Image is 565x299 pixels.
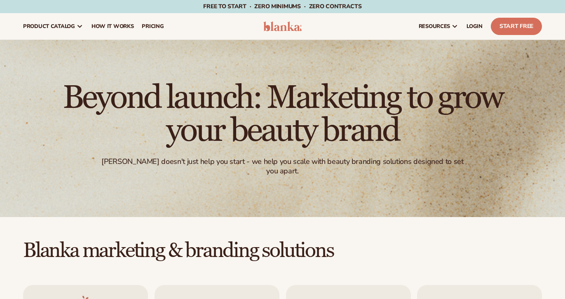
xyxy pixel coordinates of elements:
span: How It Works [91,23,134,30]
a: LOGIN [462,13,487,40]
span: LOGIN [467,23,483,30]
a: product catalog [19,13,87,40]
div: [PERSON_NAME] doesn't just help you start - we help you scale with beauty branding solutions desi... [98,157,467,176]
h1: Beyond launch: Marketing to grow your beauty brand [56,81,509,147]
a: resources [415,13,462,40]
span: pricing [142,23,164,30]
a: How It Works [87,13,138,40]
a: Start Free [491,18,542,35]
span: product catalog [23,23,75,30]
span: resources [419,23,450,30]
span: Free to start · ZERO minimums · ZERO contracts [203,2,361,10]
a: pricing [138,13,168,40]
img: logo [263,21,302,31]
